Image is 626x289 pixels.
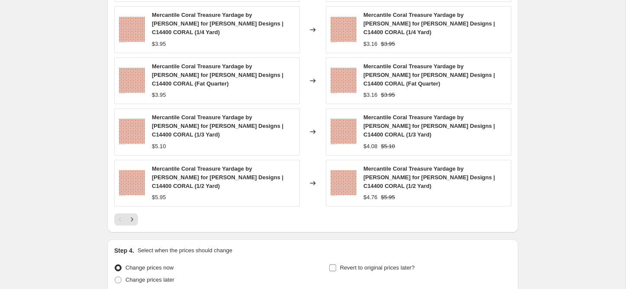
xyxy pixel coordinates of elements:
div: $3.95 [152,91,166,99]
img: ace226c2a842df01784a662b92cfc758_80x.jpg [331,119,356,145]
span: Mercantile Coral Treasure Yardage by [PERSON_NAME] for [PERSON_NAME] Designs | C14400 CORAL (1/3 ... [363,114,495,138]
img: ace226c2a842df01784a662b92cfc758_80x.jpg [119,119,145,145]
img: ace226c2a842df01784a662b92cfc758_80x.jpg [119,17,145,43]
span: Change prices later [125,276,174,283]
strike: $5.95 [381,193,395,202]
span: Mercantile Coral Treasure Yardage by [PERSON_NAME] for [PERSON_NAME] Designs | C14400 CORAL (1/4 ... [152,12,283,35]
span: Mercantile Coral Treasure Yardage by [PERSON_NAME] for [PERSON_NAME] Designs | C14400 CORAL (Fat ... [152,63,283,87]
img: ace226c2a842df01784a662b92cfc758_80x.jpg [331,17,356,43]
span: Revert to original prices later? [340,264,415,271]
div: $4.76 [363,193,378,202]
img: ace226c2a842df01784a662b92cfc758_80x.jpg [119,170,145,196]
div: $3.16 [363,91,378,99]
nav: Pagination [114,213,138,225]
span: Change prices now [125,264,173,271]
p: Select when the prices should change [138,246,232,255]
img: ace226c2a842df01784a662b92cfc758_80x.jpg [331,68,356,94]
div: $4.08 [363,142,378,151]
div: $3.16 [363,40,378,48]
strike: $5.10 [381,142,395,151]
span: Mercantile Coral Treasure Yardage by [PERSON_NAME] for [PERSON_NAME] Designs | C14400 CORAL (Fat ... [363,63,495,87]
span: Mercantile Coral Treasure Yardage by [PERSON_NAME] for [PERSON_NAME] Designs | C14400 CORAL (1/4 ... [363,12,495,35]
div: $3.95 [152,40,166,48]
span: Mercantile Coral Treasure Yardage by [PERSON_NAME] for [PERSON_NAME] Designs | C14400 CORAL (1/2 ... [363,165,495,189]
strike: $3.95 [381,40,395,48]
h2: Step 4. [114,246,134,255]
strike: $3.95 [381,91,395,99]
span: Mercantile Coral Treasure Yardage by [PERSON_NAME] for [PERSON_NAME] Designs | C14400 CORAL (1/2 ... [152,165,283,189]
div: $5.10 [152,142,166,151]
button: Next [126,213,138,225]
img: ace226c2a842df01784a662b92cfc758_80x.jpg [119,68,145,94]
img: ace226c2a842df01784a662b92cfc758_80x.jpg [331,170,356,196]
span: Mercantile Coral Treasure Yardage by [PERSON_NAME] for [PERSON_NAME] Designs | C14400 CORAL (1/3 ... [152,114,283,138]
div: $5.95 [152,193,166,202]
